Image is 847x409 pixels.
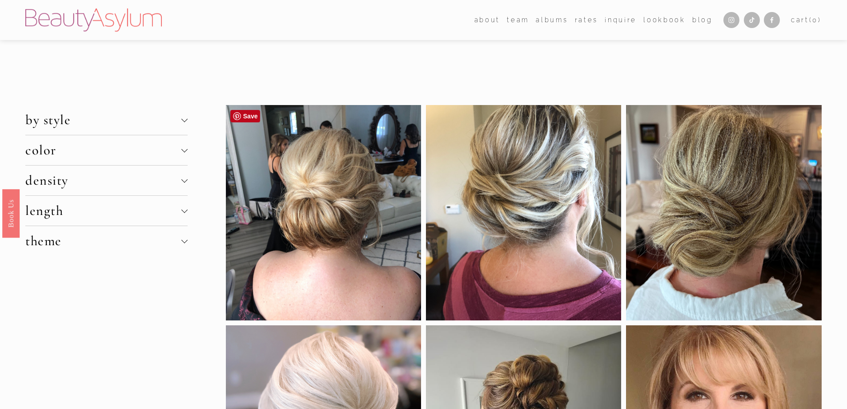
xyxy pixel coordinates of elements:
[474,14,500,26] span: about
[25,135,187,165] button: color
[605,13,637,26] a: Inquire
[791,14,822,26] a: 0 items in cart
[25,142,181,158] span: color
[25,202,181,219] span: length
[25,196,187,226] button: length
[25,233,181,249] span: theme
[507,13,529,26] a: folder dropdown
[474,13,500,26] a: folder dropdown
[536,13,568,26] a: albums
[692,13,713,26] a: Blog
[2,189,20,237] a: Book Us
[723,12,739,28] a: Instagram
[230,110,261,122] a: Pin it!
[812,16,818,24] span: 0
[809,16,822,24] span: ( )
[25,112,181,128] span: by style
[25,172,181,189] span: density
[25,8,162,32] img: Beauty Asylum | Bridal Hair &amp; Makeup Charlotte &amp; Atlanta
[764,12,780,28] a: Facebook
[25,226,187,256] button: theme
[643,13,685,26] a: Lookbook
[507,14,529,26] span: team
[25,105,187,135] button: by style
[744,12,760,28] a: TikTok
[25,166,187,195] button: density
[575,13,598,26] a: Rates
